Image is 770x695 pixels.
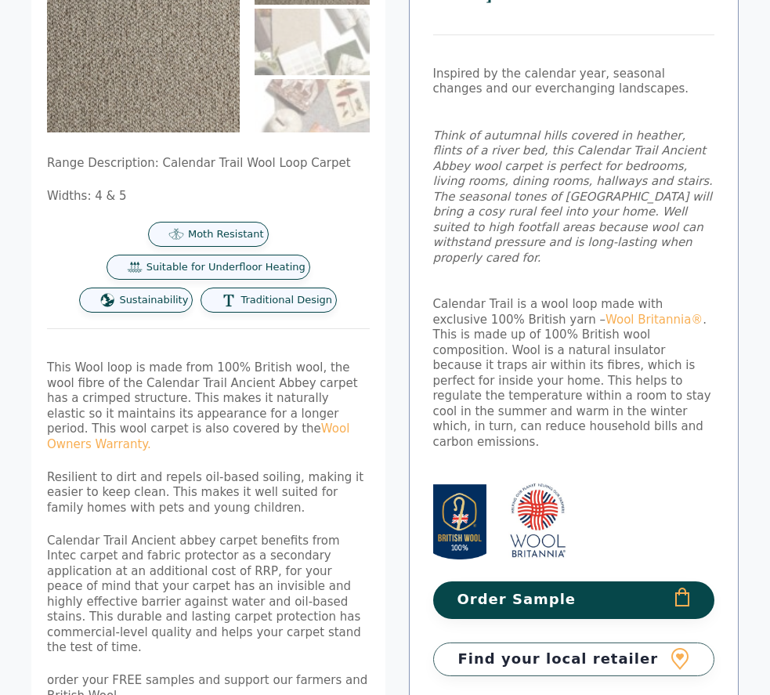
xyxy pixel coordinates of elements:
p: Calendar Trail is a wool loop made with exclusive 100% British yarn – . This is made up of 100% B... [433,297,715,450]
button: Order Sample [433,581,715,618]
span: Moth Resistant [188,228,264,241]
a: Wool Britannia® [606,313,703,327]
img: Calendar Trail - Ancient Abbey - Image 2 [255,9,370,75]
p: Widths: 4 & 5 [47,189,370,205]
p: This Wool loop is made from 100% British wool, the wool fibre of the Calendar Trail Ancient Abbey... [47,360,370,452]
a: Find your local retailer [433,643,715,676]
p: Resilient to dirt and repels oil-based soiling, making it easier to keep clean. This makes it wel... [47,470,370,516]
p: Calendar Trail Ancient abbey carpet benefits from Intec carpet and fabric protector as a secondar... [47,534,370,656]
p: Inspired by the calendar year, seasonal changes and our everchanging landscapes. [433,67,715,97]
p: Range Description: Calendar Trail Wool Loop Carpet [47,156,370,172]
span: Traditional Design [240,294,332,307]
span: Suitable for Underfloor Heating [146,261,305,274]
img: Calendar Trail - Ancient Abbey - Image 3 [255,79,370,146]
span: Sustainability [119,294,188,307]
a: Wool Owners Warranty. [47,422,349,451]
em: Think of autumnal hills covered in heather, flints of a river bed, this Calendar Trail Ancient Ab... [433,129,713,265]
